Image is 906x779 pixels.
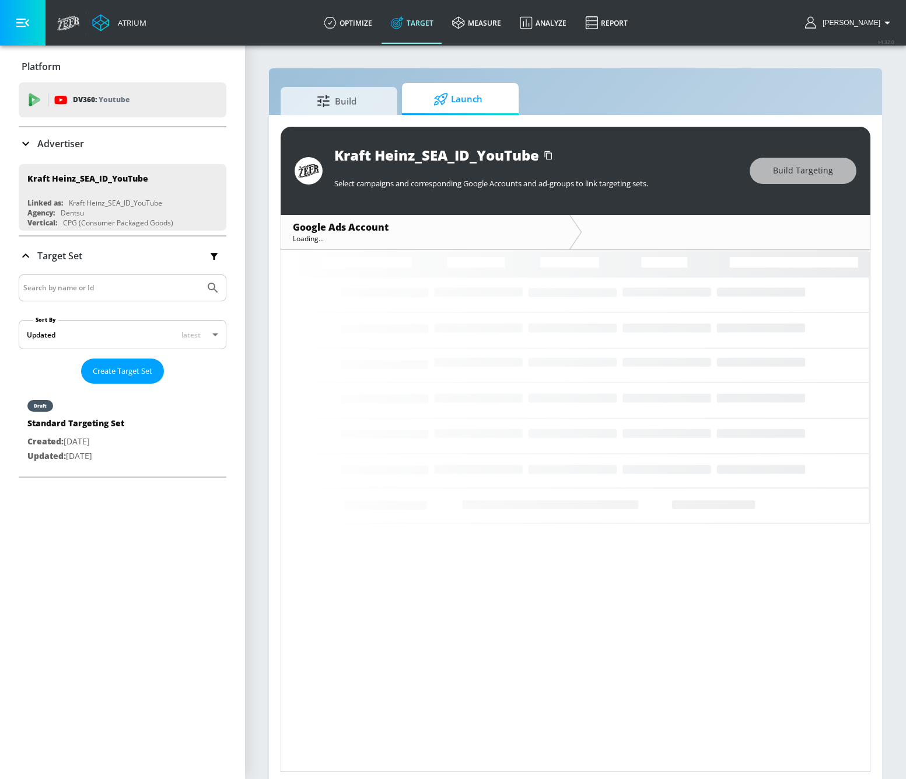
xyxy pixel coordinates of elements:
div: Google Ads AccountLoading... [281,215,569,249]
div: Kraft Heinz_SEA_ID_YouTubeLinked as:Kraft Heinz_SEA_ID_YouTubeAgency:DentsuVertical:CPG (Consumer... [19,164,226,231]
span: latest [181,330,201,340]
span: Build [292,87,381,115]
p: Select campaigns and corresponding Google Accounts and ad-groups to link targeting sets. [334,178,738,189]
a: Atrium [92,14,146,32]
a: optimize [314,2,382,44]
a: Report [576,2,637,44]
p: Platform [22,60,61,73]
span: login as: yurii.voitovych@zefr.com [818,19,880,27]
span: Updated: [27,450,66,461]
div: Target Set [19,237,226,275]
div: Standard Targeting Set [27,418,124,434]
span: Create Target Set [93,364,152,378]
p: Advertiser [37,137,84,150]
div: Kraft Heinz_SEA_ID_YouTube [334,145,539,165]
div: Updated [27,330,55,340]
div: Kraft Heinz_SEA_ID_YouTube [27,173,148,184]
div: Dentsu [61,208,84,218]
div: Target Set [19,274,226,477]
p: DV360: [73,93,130,106]
a: measure [443,2,510,44]
p: Youtube [99,93,130,106]
div: Linked as: [27,198,63,208]
a: Analyze [510,2,576,44]
div: Vertical: [27,218,57,228]
span: v 4.32.0 [878,39,894,45]
p: [DATE] [27,449,124,464]
p: [DATE] [27,434,124,449]
div: Google Ads Account [293,221,558,234]
p: Target Set [37,249,82,262]
span: Created: [27,436,64,447]
div: draftStandard Targeting SetCreated:[DATE]Updated:[DATE] [19,388,226,472]
div: Atrium [113,18,146,28]
div: Platform [19,50,226,83]
div: Agency: [27,208,55,218]
button: [PERSON_NAME] [805,16,894,30]
div: CPG (Consumer Packaged Goods) [63,218,173,228]
div: Advertiser [19,127,226,160]
button: Create Target Set [81,359,164,384]
div: Kraft Heinz_SEA_ID_YouTube [69,198,162,208]
div: DV360: Youtube [19,82,226,117]
div: draft [34,403,47,409]
div: Loading... [293,234,558,244]
span: Launch [414,85,502,113]
a: Target [382,2,443,44]
input: Search by name or Id [23,280,200,295]
nav: list of Target Set [19,384,226,477]
label: Sort By [33,316,58,324]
